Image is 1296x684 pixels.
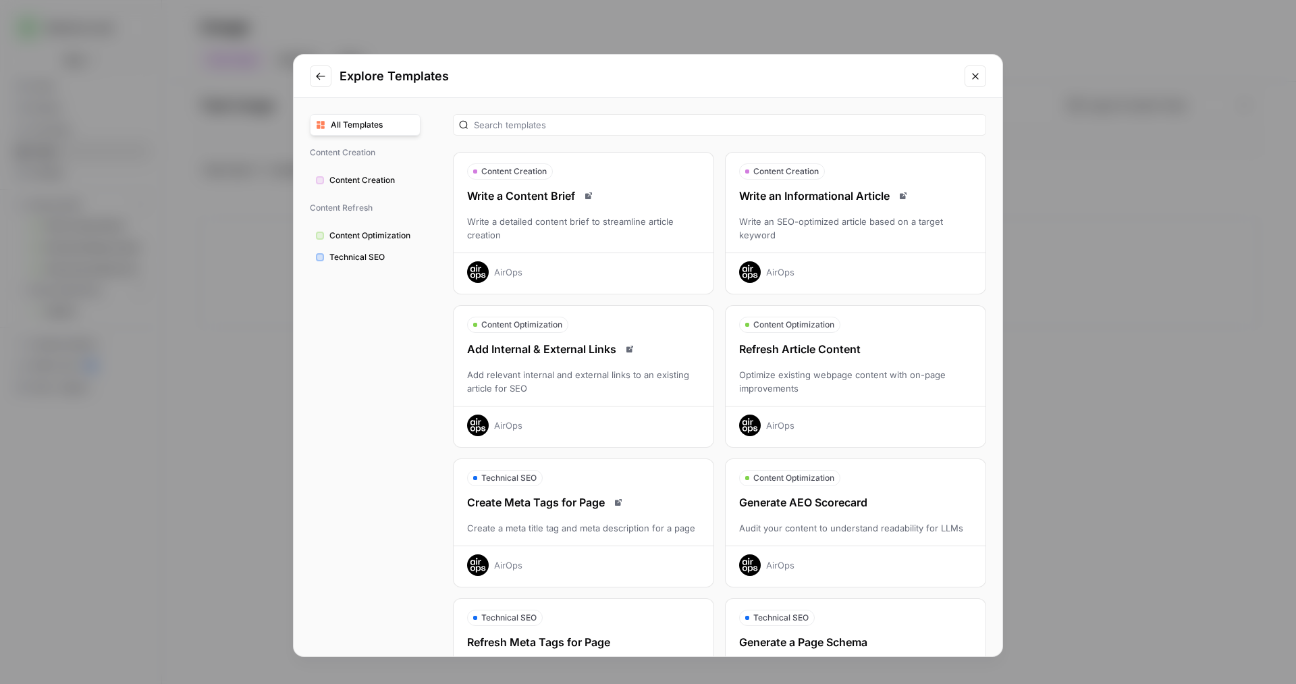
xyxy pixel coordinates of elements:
[453,152,714,294] button: Content CreationWrite a Content BriefRead docsWrite a detailed content brief to streamline articl...
[622,341,638,357] a: Read docs
[331,119,414,131] span: All Templates
[454,368,713,395] div: Add relevant internal and external links to an existing article for SEO
[453,458,714,587] button: Technical SEOCreate Meta Tags for PageRead docsCreate a meta title tag and meta description for a...
[494,558,522,572] div: AirOps
[454,341,713,357] div: Add Internal & External Links
[340,67,956,86] h2: Explore Templates
[610,494,626,510] a: Read docs
[310,246,421,268] button: Technical SEO
[766,265,794,279] div: AirOps
[310,169,421,191] button: Content Creation
[725,305,986,448] button: Content OptimizationRefresh Article ContentOptimize existing webpage content with on-page improve...
[481,165,547,178] span: Content Creation
[753,165,819,178] span: Content Creation
[725,152,986,294] button: Content CreationWrite an Informational ArticleRead docsWrite an SEO-optimized article based on a ...
[454,494,713,510] div: Create Meta Tags for Page
[753,472,834,484] span: Content Optimization
[454,634,713,650] div: Refresh Meta Tags for Page
[726,521,986,535] div: Audit your content to understand readability for LLMs
[753,612,809,624] span: Technical SEO
[766,558,794,572] div: AirOps
[310,225,421,246] button: Content Optimization
[753,319,834,331] span: Content Optimization
[454,215,713,242] div: Write a detailed content brief to streamline article creation
[726,634,986,650] div: Generate a Page Schema
[310,65,331,87] button: Go to previous step
[494,419,522,432] div: AirOps
[453,305,714,448] button: Content OptimizationAdd Internal & External LinksRead docsAdd relevant internal and external link...
[481,612,537,624] span: Technical SEO
[726,368,986,395] div: Optimize existing webpage content with on-page improvements
[766,419,794,432] div: AirOps
[454,188,713,204] div: Write a Content Brief
[725,458,986,587] button: Content OptimizationGenerate AEO ScorecardAudit your content to understand readability for LLMsAi...
[726,215,986,242] div: Write an SEO-optimized article based on a target keyword
[310,141,421,164] span: Content Creation
[481,319,562,331] span: Content Optimization
[494,265,522,279] div: AirOps
[329,230,414,242] span: Content Optimization
[726,188,986,204] div: Write an Informational Article
[895,188,911,204] a: Read docs
[481,472,537,484] span: Technical SEO
[726,341,986,357] div: Refresh Article Content
[474,118,980,132] input: Search templates
[965,65,986,87] button: Close modal
[329,174,414,186] span: Content Creation
[726,494,986,510] div: Generate AEO Scorecard
[580,188,597,204] a: Read docs
[454,521,713,535] div: Create a meta title tag and meta description for a page
[310,196,421,219] span: Content Refresh
[329,251,414,263] span: Technical SEO
[310,114,421,136] button: All Templates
